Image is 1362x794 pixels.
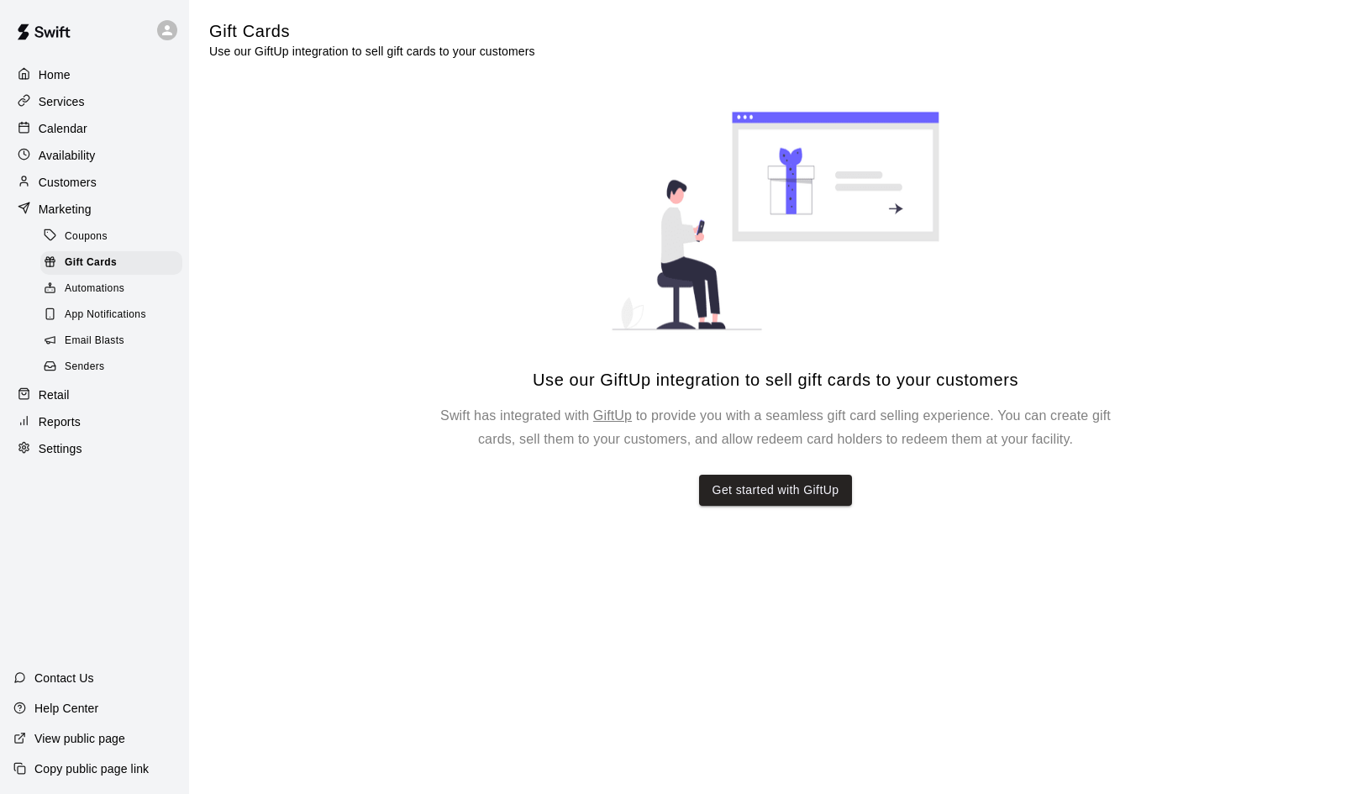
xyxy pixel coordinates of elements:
p: View public page [34,730,125,747]
span: Coupons [65,229,108,245]
span: App Notifications [65,307,146,323]
div: Automations [40,277,182,301]
button: Get started with GiftUp [699,475,853,506]
h5: Gift Cards [209,20,535,43]
a: Marketing [13,197,176,222]
a: App Notifications [40,302,189,329]
a: Get started with GiftUp [713,480,839,501]
a: Gift Cards [40,250,189,276]
h6: Swift has integrated with to provide you with a seamless gift card selling experience. You can cr... [439,404,1112,451]
p: Marketing [39,201,92,218]
p: Retail [39,386,70,403]
a: Services [13,89,176,114]
a: Coupons [40,223,189,250]
span: Automations [65,281,124,297]
a: Email Blasts [40,329,189,355]
span: Senders [65,359,105,376]
a: Settings [13,436,176,461]
p: Help Center [34,700,98,717]
span: Email Blasts [65,333,124,350]
p: Services [39,93,85,110]
div: Coupons [40,225,182,249]
div: Senders [40,355,182,379]
a: Automations [40,276,189,302]
p: Calendar [39,120,87,137]
p: Contact Us [34,670,94,686]
a: Senders [40,355,189,381]
a: Availability [13,143,176,168]
a: Reports [13,409,176,434]
a: Home [13,62,176,87]
a: Retail [13,382,176,408]
a: GiftUp [593,408,632,423]
a: Calendar [13,116,176,141]
p: Availability [39,147,96,164]
p: Reports [39,413,81,430]
p: Home [39,66,71,83]
p: Settings [39,440,82,457]
a: Customers [13,170,176,195]
h5: Use our GiftUp integration to sell gift cards to your customers [533,369,1018,392]
span: Gift Cards [65,255,117,271]
div: App Notifications [40,303,182,327]
p: Customers [39,174,97,191]
p: Copy public page link [34,760,149,777]
div: Gift Cards [40,251,182,275]
img: Gift card [565,73,986,369]
p: Use our GiftUp integration to sell gift cards to your customers [209,43,535,60]
div: Email Blasts [40,329,182,353]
